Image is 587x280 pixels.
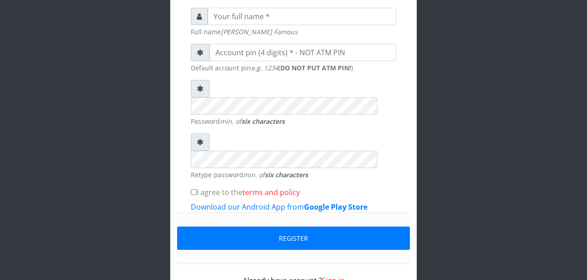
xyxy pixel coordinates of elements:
small: Default account pin ( ) [191,63,396,73]
em: min. of [220,117,285,126]
em: min. of [243,170,308,179]
button: Register [177,227,410,250]
a: terms and policy [242,187,300,197]
label: I agree to the [191,187,300,198]
small: Password [191,116,396,126]
small: Retype password [191,170,396,180]
input: Account pin (4 digits) * - NOT ATM PIN [210,44,396,61]
strong: six characters [241,117,285,126]
input: I agree to theterms and policy [191,189,197,195]
input: Your full name * [208,8,396,25]
a: Download our Android App fromGoogle Play Store [191,202,367,212]
em: [PERSON_NAME] Famous [221,27,298,36]
strong: six characters [265,170,308,179]
b: Google Play Store [304,202,367,212]
b: DO NOT PUT ATM PIN! [280,63,351,72]
em: e.g. 1234 [251,63,278,72]
small: Full name [191,27,396,37]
